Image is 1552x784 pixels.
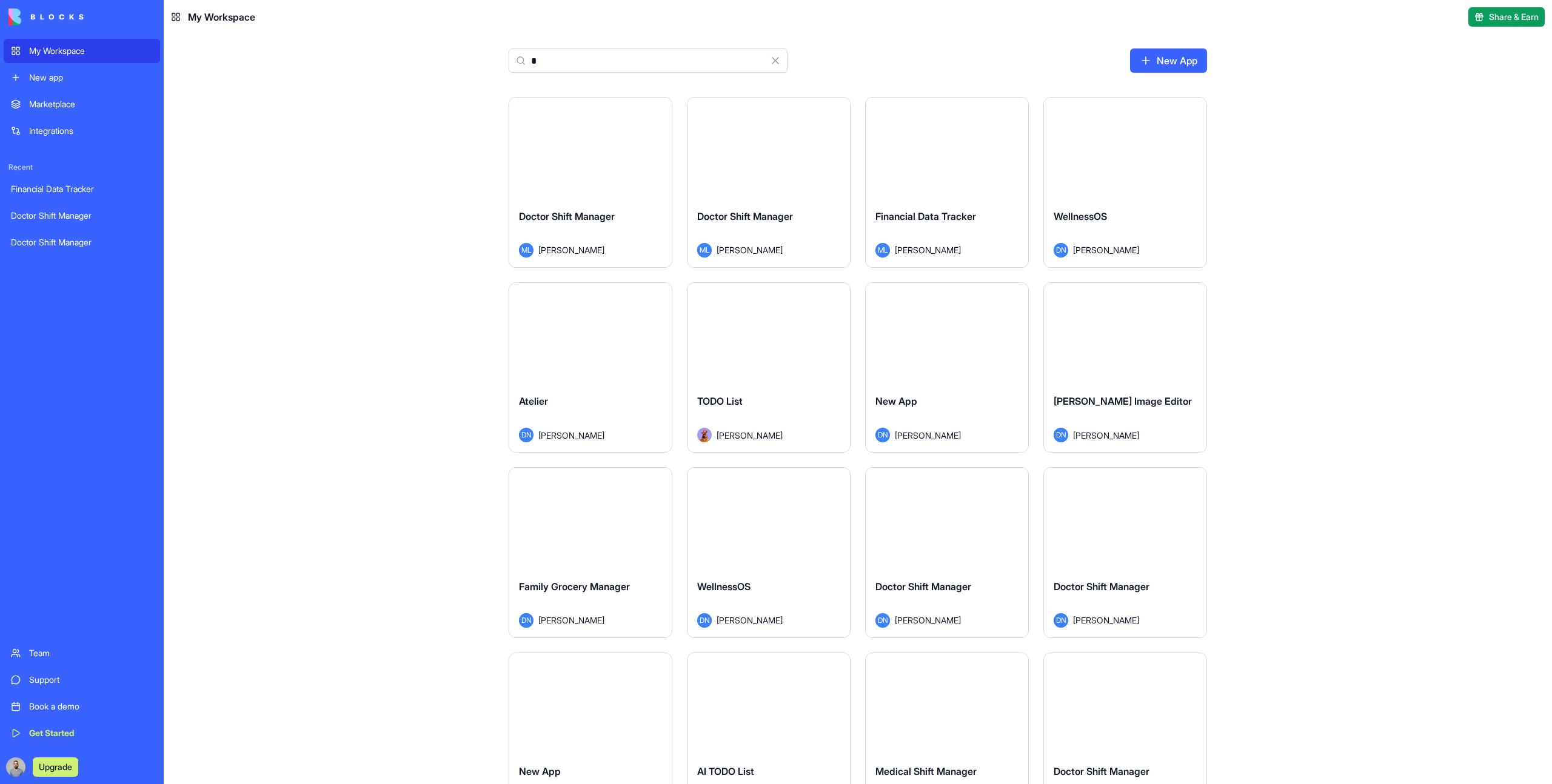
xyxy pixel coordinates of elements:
[33,757,78,777] button: Upgrade
[4,39,160,63] a: My Workspace
[1054,395,1192,407] span: [PERSON_NAME] Image Editor
[509,282,672,453] a: AtelierDN[PERSON_NAME]
[1054,210,1107,222] span: WellnessOS
[1043,97,1207,268] a: WellnessOSDN[PERSON_NAME]
[4,694,160,719] a: Book a demo
[875,243,890,257] span: ML
[875,210,976,222] span: Financial Data Tracker
[1054,243,1068,257] span: DN
[4,204,160,228] a: Doctor Shift Manager
[509,467,672,638] a: Family Grocery ManagerDN[PERSON_NAME]
[697,243,712,257] span: ML
[509,97,672,268] a: Doctor Shift ManagerML[PERSON_NAME]
[1043,282,1207,453] a: [PERSON_NAME] Image EditorDN[PERSON_NAME]
[875,395,917,407] span: New App
[1054,428,1068,442] span: DN
[4,177,160,201] a: Financial Data Tracker
[875,613,890,628] span: DN
[697,395,743,407] span: TODO List
[29,727,153,739] div: Get Started
[29,700,153,713] div: Book a demo
[4,162,160,172] span: Recent
[687,97,851,268] a: Doctor Shift ManagerML[PERSON_NAME]
[4,65,160,90] a: New app
[1073,244,1139,256] span: [PERSON_NAME]
[763,48,788,73] button: Clear
[717,429,783,442] span: [PERSON_NAME]
[875,580,971,593] span: Doctor Shift Manager
[1043,467,1207,638] a: Doctor Shift ManagerDN[PERSON_NAME]
[538,614,604,626] span: [PERSON_NAME]
[29,71,153,84] div: New app
[29,125,153,137] div: Integrations
[519,428,533,442] span: DN
[4,92,160,116] a: Marketplace
[895,429,961,442] span: [PERSON_NAME]
[8,8,84,25] img: logo
[11,236,153,248] div: Doctor Shift Manager
[4,230,160,254] a: Doctor Shift Manager
[875,428,890,442] span: DN
[1073,429,1139,442] span: [PERSON_NAME]
[697,765,754,777] span: AI TODO List
[717,244,783,256] span: [PERSON_NAME]
[11,210,153,222] div: Doctor Shift Manager
[6,757,25,777] img: image_123650291_bsq8ao.jpg
[1054,765,1149,777] span: Doctor Shift Manager
[4,641,160,665] a: Team
[895,614,961,626] span: [PERSON_NAME]
[1073,614,1139,626] span: [PERSON_NAME]
[1054,613,1068,628] span: DN
[865,467,1029,638] a: Doctor Shift ManagerDN[PERSON_NAME]
[11,183,153,195] div: Financial Data Tracker
[29,98,153,110] div: Marketplace
[29,45,153,57] div: My Workspace
[875,765,977,777] span: Medical Shift Manager
[687,282,851,453] a: TODO ListAvatar[PERSON_NAME]
[519,243,533,257] span: ML
[1489,11,1539,23] span: Share & Earn
[188,10,255,24] span: My Workspace
[697,428,712,442] img: Avatar
[717,614,783,626] span: [PERSON_NAME]
[865,282,1029,453] a: New AppDN[PERSON_NAME]
[865,97,1029,268] a: Financial Data TrackerML[PERSON_NAME]
[29,674,153,686] div: Support
[697,580,751,593] span: WellnessOS
[687,467,851,638] a: WellnessOSDN[PERSON_NAME]
[697,210,793,222] span: Doctor Shift Manager
[4,119,160,143] a: Integrations
[697,613,712,628] span: DN
[4,668,160,692] a: Support
[1130,48,1207,73] a: New App
[4,721,160,745] a: Get Started
[1468,7,1545,27] button: Share & Earn
[538,244,604,256] span: [PERSON_NAME]
[538,429,604,442] span: [PERSON_NAME]
[895,244,961,256] span: [PERSON_NAME]
[519,765,561,777] span: New App
[519,395,548,407] span: Atelier
[29,647,153,659] div: Team
[519,580,630,593] span: Family Grocery Manager
[33,760,78,772] a: Upgrade
[1054,580,1149,593] span: Doctor Shift Manager
[519,210,615,222] span: Doctor Shift Manager
[519,613,533,628] span: DN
